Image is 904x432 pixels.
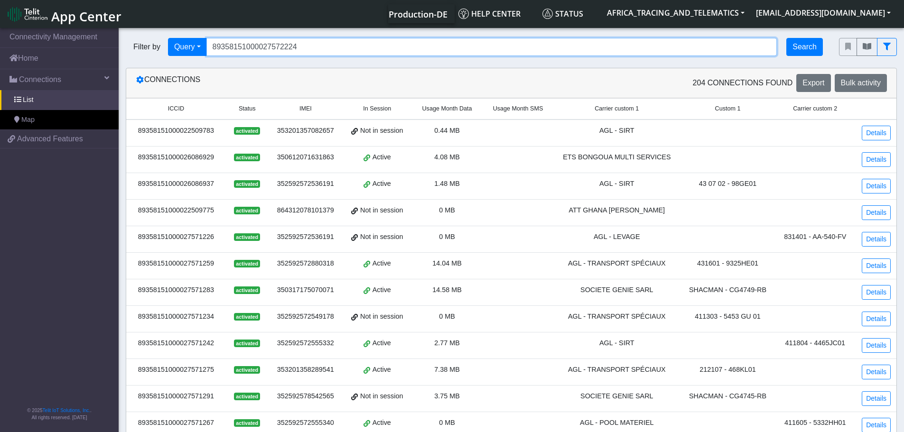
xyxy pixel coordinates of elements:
[234,207,260,214] span: activated
[274,391,337,402] div: 352592578542565
[559,152,674,163] div: ETS BONGOUA MULTI SERVICES
[686,179,770,189] div: 43 07 02 - 98GE01
[559,258,674,269] div: AGL - TRANSPORT SPÉCIAUX
[781,232,849,242] div: 831401 - AA-540-FV
[51,8,121,25] span: App Center
[8,4,120,24] a: App Center
[434,339,460,347] span: 2.77 MB
[559,365,674,375] div: AGL - TRANSPORT SPÉCIAUX
[373,418,391,428] span: Active
[458,9,469,19] img: knowledge.svg
[234,313,260,321] span: activated
[132,232,220,242] div: 89358151000027571226
[862,152,891,167] a: Details
[234,286,260,294] span: activated
[686,258,770,269] div: 431601 - 9325HE01
[132,152,220,163] div: 89358151000026086929
[862,205,891,220] a: Details
[234,154,260,161] span: activated
[439,313,455,320] span: 0 MB
[559,418,674,428] div: AGL - POOL MATERIEL
[234,180,260,188] span: activated
[373,365,391,375] span: Active
[373,338,391,349] span: Active
[786,38,823,56] button: Search
[274,232,337,242] div: 352592572536191
[274,179,337,189] div: 352592572536191
[802,79,824,87] span: Export
[559,232,674,242] div: AGL - LEVAGE
[781,338,849,349] div: 411804 - 4465JC01
[132,285,220,295] div: 89358151000027571283
[862,391,891,406] a: Details
[432,259,462,267] span: 14.04 MB
[559,312,674,322] div: AGL - TRANSPORT SPÉCIAUX
[839,38,897,56] div: fitlers menu
[862,179,891,193] a: Details
[458,9,521,19] span: Help center
[389,9,447,20] span: Production-DE
[559,179,674,189] div: AGL - SIRT
[129,74,512,92] div: Connections
[862,126,891,140] a: Details
[239,104,256,113] span: Status
[434,153,460,161] span: 4.08 MB
[686,365,770,375] div: 212107 - 468KL01
[693,77,793,89] span: 204 Connections found
[234,260,260,267] span: activated
[234,366,260,374] span: activated
[132,258,220,269] div: 89358151000027571259
[8,7,47,22] img: logo-telit-cinterion-gw-new.png
[862,258,891,273] a: Details
[299,104,312,113] span: IMEI
[360,232,403,242] span: Not in session
[439,206,455,214] span: 0 MB
[360,205,403,216] span: Not in session
[493,104,543,113] span: Usage Month SMS
[434,180,460,187] span: 1.48 MB
[274,418,337,428] div: 352592572555340
[542,9,583,19] span: Status
[132,179,220,189] div: 89358151000026086937
[715,104,741,113] span: Custom 1
[132,418,220,428] div: 89358151000027571267
[363,104,391,113] span: In Session
[439,233,455,240] span: 0 MB
[274,285,337,295] div: 350317175070071
[595,104,639,113] span: Carrier custom 1
[132,365,220,375] div: 89358151000027571275
[559,205,674,216] div: ATT GHANA [PERSON_NAME]
[43,408,90,413] a: Telit IoT Solutions, Inc.
[17,133,83,145] span: Advanced Features
[796,74,830,92] button: Export
[434,127,460,134] span: 0.44 MB
[132,205,220,216] div: 89358151000022509775
[274,312,337,322] div: 352592572549178
[206,38,777,56] input: Search...
[234,419,260,427] span: activated
[373,285,391,295] span: Active
[686,312,770,322] div: 411303 - 5453 GU 01
[559,338,674,349] div: AGL - SIRT
[360,391,403,402] span: Not in session
[781,418,849,428] div: 411605 - 5332HH01
[132,126,220,136] div: 89358151000022509783
[686,391,770,402] div: SHACMAN - CG4745-RB
[686,285,770,295] div: SHACMAN - CG4749-RB
[234,340,260,347] span: activated
[234,233,260,241] span: activated
[274,205,337,216] div: 864312078101379
[132,391,220,402] div: 89358151000027571291
[862,338,891,353] a: Details
[434,392,460,400] span: 3.75 MB
[793,104,837,113] span: Carrier custom 2
[559,126,674,136] div: AGL - SIRT
[234,393,260,400] span: activated
[841,79,881,87] span: Bulk activity
[422,104,472,113] span: Usage Month Data
[434,366,460,373] span: 7.38 MB
[23,95,33,105] span: List
[439,419,455,426] span: 0 MB
[132,338,220,349] div: 89358151000027571242
[234,127,260,135] span: activated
